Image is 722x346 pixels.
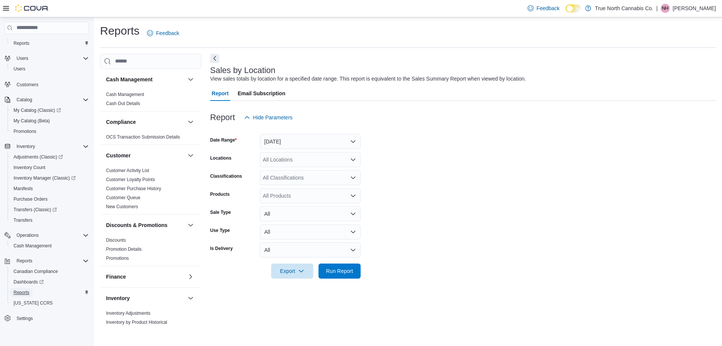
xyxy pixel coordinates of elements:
span: Operations [17,232,39,238]
span: Users [14,66,25,72]
span: Feedback [156,29,179,37]
span: Washington CCRS [11,299,89,308]
button: Finance [186,272,195,281]
a: Customer Activity List [106,168,149,173]
p: [PERSON_NAME] [673,4,716,13]
a: Cash Management [11,241,55,250]
button: My Catalog (Beta) [8,116,92,126]
nav: Complex example [5,35,89,343]
span: Discounts [106,237,126,243]
span: Promotions [14,128,36,134]
span: Run Report [326,267,353,275]
a: My Catalog (Beta) [11,116,53,125]
a: Reports [11,39,32,48]
button: Users [14,54,31,63]
span: Catalog [14,95,89,104]
span: Hide Parameters [253,114,293,121]
span: Purchase Orders [11,195,89,204]
span: Reports [17,258,32,264]
h3: Inventory [106,294,130,302]
span: Reports [14,256,89,265]
a: Adjustments (Classic) [11,152,66,162]
div: Discounts & Promotions [100,236,201,266]
a: Feedback [144,26,182,41]
h3: Cash Management [106,76,153,83]
a: Reports [11,288,32,297]
span: Catalog [17,97,32,103]
span: [US_STATE] CCRS [14,300,53,306]
button: Next [210,54,219,63]
h3: Discounts & Promotions [106,221,167,229]
a: Inventory Manager (Classic) [11,174,79,183]
a: Users [11,64,28,73]
span: NH [662,4,668,13]
span: Transfers (Classic) [14,207,57,213]
span: Settings [14,314,89,323]
label: Use Type [210,227,230,233]
label: Products [210,191,230,197]
input: Dark Mode [566,5,581,12]
span: Transfers (Classic) [11,205,89,214]
button: [DATE] [260,134,361,149]
span: Canadian Compliance [11,267,89,276]
button: All [260,242,361,258]
a: Customer Loyalty Points [106,177,155,182]
a: Purchase Orders [11,195,51,204]
span: Customers [17,82,38,88]
button: Users [8,64,92,74]
span: Customer Activity List [106,168,149,174]
button: Operations [14,231,42,240]
button: Open list of options [350,193,356,199]
a: Settings [14,314,36,323]
span: Purchase Orders [14,196,48,202]
button: Cash Management [8,241,92,251]
h3: Customer [106,152,130,159]
button: Promotions [8,126,92,137]
button: Export [271,264,313,279]
button: Open list of options [350,157,356,163]
span: Dark Mode [566,12,566,13]
a: [US_STATE] CCRS [11,299,56,308]
button: Inventory [106,294,185,302]
span: Cash Management [14,243,52,249]
span: Transfers [14,217,32,223]
span: Customers [14,79,89,89]
label: Date Range [210,137,237,143]
span: Customer Purchase History [106,186,161,192]
button: Inventory [2,141,92,152]
button: Customer [106,152,185,159]
button: Customers [2,79,92,90]
span: Transfers [11,216,89,225]
a: Promotions [11,127,39,136]
button: Purchase Orders [8,194,92,204]
span: Settings [17,316,33,322]
span: Reports [14,40,29,46]
span: Inventory [17,143,35,149]
button: Discounts & Promotions [186,221,195,230]
a: New Customers [106,204,138,209]
span: Manifests [11,184,89,193]
h3: Finance [106,273,126,280]
span: My Catalog (Classic) [14,107,61,113]
span: Inventory Count [14,165,46,171]
img: Cova [15,5,49,12]
a: Inventory by Product Historical [106,320,167,325]
button: Cash Management [186,75,195,84]
button: Inventory [14,142,38,151]
span: Dashboards [14,279,44,285]
a: Promotion Details [106,247,142,252]
button: Compliance [106,118,185,126]
span: Reports [14,290,29,296]
button: Reports [8,38,92,49]
span: Inventory by Product Historical [106,319,167,325]
span: Cash Out Details [106,101,140,107]
button: Run Report [319,264,361,279]
span: Canadian Compliance [14,268,58,274]
a: Customers [14,80,41,89]
span: New Customers [106,204,138,210]
span: Reports [11,39,89,48]
label: Is Delivery [210,245,233,251]
a: Manifests [11,184,36,193]
a: Customer Queue [106,195,140,200]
